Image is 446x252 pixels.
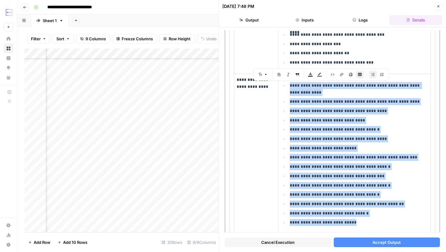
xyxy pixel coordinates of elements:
[185,237,218,247] div: 9/9 Columns
[197,34,221,44] button: Undo
[4,53,13,63] a: Insights
[222,15,275,25] button: Output
[4,34,13,44] a: Home
[278,15,331,25] button: Inputs
[4,44,13,53] a: Browse
[122,36,153,42] span: Freeze Columns
[169,36,191,42] span: Row Height
[34,239,50,245] span: Add Row
[222,3,254,9] div: [DATE] 7:48 PM
[56,36,64,42] span: Sort
[43,18,57,24] div: Sheet 1
[159,237,185,247] div: 35 Rows
[25,237,54,247] button: Add Row
[86,36,106,42] span: 9 Columns
[206,36,217,42] span: Undo
[54,237,91,247] button: Add 10 Rows
[31,15,69,27] a: Sheet 1
[31,36,41,42] span: Filter
[334,15,387,25] button: Logs
[4,73,13,82] a: Your Data
[63,239,87,245] span: Add 10 Rows
[373,239,401,245] span: Accept Output
[4,5,13,20] button: Workspace: TripleDart
[4,240,13,250] button: Help + Support
[4,220,13,230] a: Settings
[225,237,331,247] button: Cancel Execution
[4,63,13,73] a: Opportunities
[4,230,13,240] a: Usage
[112,34,157,44] button: Freeze Columns
[52,34,74,44] button: Sort
[261,239,295,245] span: Cancel Execution
[389,15,442,25] button: Details
[4,7,15,18] img: TripleDart Logo
[334,237,440,247] button: Accept Output
[76,34,110,44] button: 9 Columns
[27,34,50,44] button: Filter
[159,34,194,44] button: Row Height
